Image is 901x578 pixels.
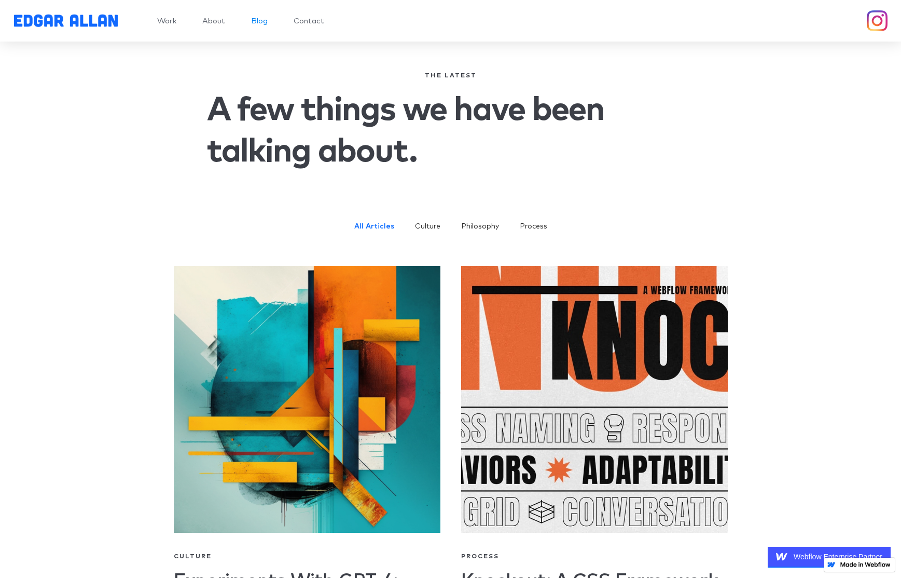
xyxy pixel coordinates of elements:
h4: the latest [207,73,695,79]
h2: A few things we have been talking about. [207,89,695,172]
a: Webflow Enterprise Partner [768,547,891,568]
img: Webflow [776,551,787,562]
h3: Culture [174,554,440,560]
a: About [202,17,225,25]
a: Blog [251,17,268,25]
div: Philosophy [461,219,499,235]
a: Contact [294,17,324,25]
h3: Process [461,554,728,560]
img: Made in Webflow [840,562,891,567]
a: Work [157,17,176,25]
div: Process [520,219,547,235]
div: Culture [415,219,440,235]
div: All Articles [354,219,394,235]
